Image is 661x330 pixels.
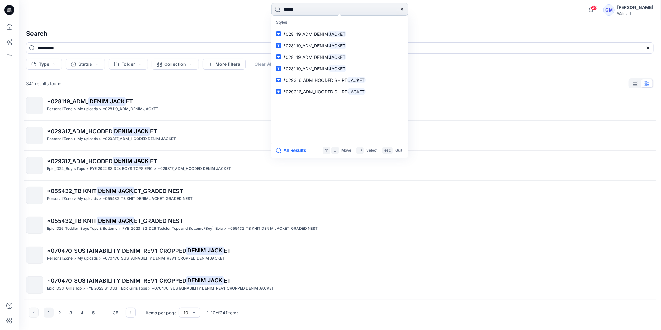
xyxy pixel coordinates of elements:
span: *055432_TB KNIT [47,218,97,224]
p: *070470_SUSTAINABILITY DENIM_REV1_CROPPED DENIM JACKET [152,285,274,292]
p: Move [341,147,351,154]
a: *055432_TB KNITDENIM JACKET_GRADED NESTPersonal Zone>My uploads>*055432_TB KNIT DENIM JACKET_GRAD... [22,183,657,208]
p: My uploads [77,136,98,142]
p: > [83,285,85,292]
span: *028119_ADM_ [47,98,88,105]
p: > [74,255,76,262]
span: *028119_ADM_DENIM [284,66,328,71]
span: ET [224,277,231,284]
mark: DENIM JACK [97,216,134,225]
a: *029316_ADM_HOODED SHIRTJACKET [272,74,407,86]
span: *029316_ADM_HOODED SHIRT [284,78,347,83]
mark: JACKET [328,65,346,72]
p: Epic_D26_Toddler_Boys Tops & Bottoms [47,225,117,232]
p: > [86,166,89,172]
p: > [99,106,101,112]
span: 30 [591,5,598,10]
button: 4 [77,308,87,318]
button: All Results [276,147,310,154]
a: *070470_SUSTAINABILITY DENIM_REV1_CROPPEDDENIM JACKETEpic_D33_Girls Top>FYE 2023 S1 D33 - Epic Gi... [22,273,657,297]
button: Status [66,59,105,70]
mark: DENIM JACK [88,97,126,106]
a: *055432_TB KNITDENIM JACKET_GRADED NESTEpic_D26_Toddler_Boys Tops & Bottoms>FYE_2023_S2_D26_Toddl... [22,213,657,238]
p: > [154,166,157,172]
span: ET_GRADED NEST [134,188,183,194]
p: Personal Zone [47,136,73,142]
p: *029317_ADM_HOODED DENIM JACKET [158,166,231,172]
p: > [74,106,76,112]
button: 3 [66,308,76,318]
span: *070470_SUSTAINABILITY DENIM_REV1_CROPPED [47,247,186,254]
span: *029317_ADM_HOODED [47,158,113,164]
mark: JACKET [347,88,366,95]
a: *028119_ADM_DENIMJACKET [272,28,407,40]
div: GM [603,4,615,16]
p: Styles [272,17,407,28]
a: *028119_ADM_DENIMJACKET [272,40,407,51]
mark: DENIM JACK [186,276,224,285]
p: *029317_ADM_HOODED DENIM JACKET [103,136,176,142]
span: *028119_ADM_DENIM [284,43,328,48]
span: ET [224,247,231,254]
p: *055432_TB KNIT DENIM JACKET_GRADED NEST [228,225,318,232]
p: Items per page [146,309,177,316]
p: > [74,196,76,202]
a: *028119_ADM_DENIM JACKETPersonal Zone>My uploads>*028119_ADM_DENIM JACKET [22,93,657,118]
div: Walmart [617,11,653,16]
p: FYE 2022 S3 D24 BOYS TOPS EPIC [90,166,153,172]
p: 341 results found [26,80,62,87]
p: My uploads [77,196,98,202]
div: 10 [183,309,188,316]
a: *029317_ADM_HOODEDDENIM JACKETEpic_D24_Boy's Tops>FYE 2022 S3 D24 BOYS TOPS EPIC>*029317_ADM_HOOD... [22,153,657,178]
p: My uploads [77,106,98,112]
button: Type [26,59,62,70]
button: Folder [109,59,148,70]
p: FYE 2023 S1 D33 - Epic Girls Tops [87,285,147,292]
mark: JACKET [347,77,366,84]
span: *055432_TB KNIT [47,188,97,194]
p: > [99,196,101,202]
p: *070470_SUSTAINABILITY DENIM_REV1_CROPPED DENIM JACKET [103,255,225,262]
span: *029317_ADM_HOODED [47,128,113,134]
a: *070470_SUSTAINABILITY DENIM_REV1_CROPPEDDENIM JACKETPersonal Zone>My uploads>*070470_SUSTAINABIL... [22,243,657,267]
p: Personal Zone [47,255,73,262]
p: Epic_D33_Girls Top [47,285,82,292]
p: > [99,255,101,262]
p: FYE_2023_S2_D26_Toddler Tops and Bottoms (Boy)_Epic [122,225,223,232]
h4: Search [21,25,659,42]
p: My uploads [77,255,98,262]
span: ET_GRADED NEST [134,218,183,224]
button: Collection [152,59,199,70]
p: Quit [395,147,402,154]
p: > [74,136,76,142]
p: > [224,225,227,232]
p: *028119_ADM_DENIM JACKET [103,106,158,112]
a: *028119_ADM_DENIMJACKET [272,51,407,63]
button: More filters [203,59,246,70]
a: *029316_ADM_HOODED SHIRTJACKET [272,86,407,97]
p: esc [384,147,391,154]
p: > [119,225,121,232]
span: *029316_ADM_HOODED SHIRT [284,89,347,94]
a: *028119_ADM_DENIMJACKET [272,63,407,74]
mark: DENIM JACK [186,246,224,255]
mark: DENIM JACK [97,186,134,195]
button: 2 [55,308,65,318]
span: ET [126,98,133,105]
p: *055432_TB KNIT DENIM JACKET_GRADED NEST [103,196,193,202]
mark: DENIM JACK [113,127,150,135]
p: Epic_D24_Boy's Tops [47,166,85,172]
mark: JACKET [328,31,346,38]
span: *028119_ADM_DENIM [284,54,328,60]
div: [PERSON_NAME] [617,4,653,11]
mark: DENIM JACK [113,157,150,165]
span: ET [150,128,157,134]
p: > [99,136,101,142]
p: > [148,285,151,292]
div: ... [100,308,110,318]
p: 1 - 10 of 341 items [207,309,238,316]
p: Personal Zone [47,196,73,202]
span: *070470_SUSTAINABILITY DENIM_REV1_CROPPED [47,277,186,284]
p: Select [366,147,377,154]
